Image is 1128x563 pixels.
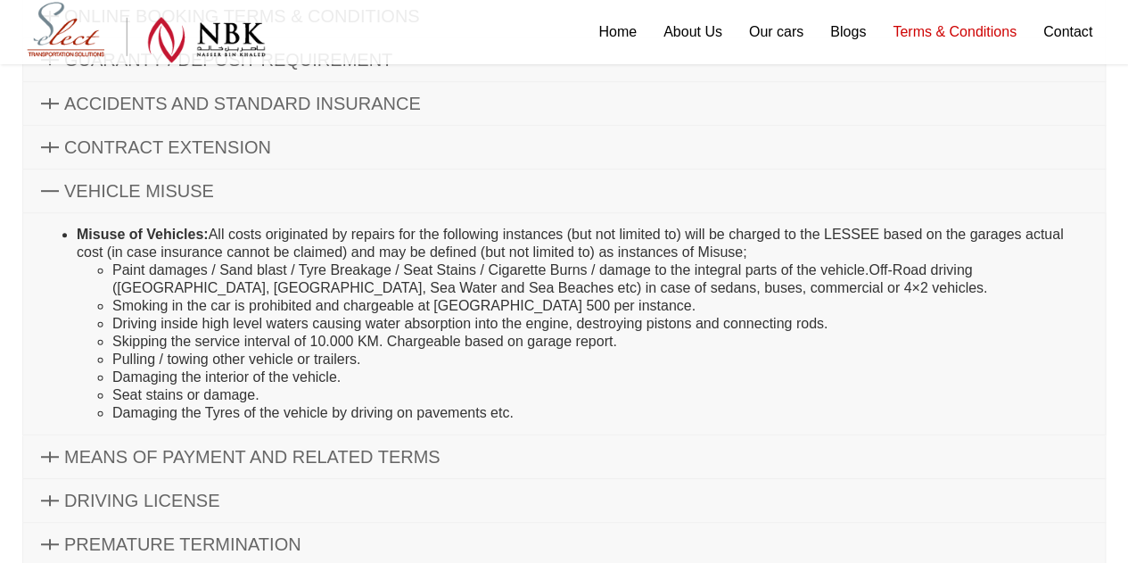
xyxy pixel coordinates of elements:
li: Damaging the Tyres of the vehicle by driving on pavements etc. [112,404,1087,422]
span: MEANS OF PAYMENT AND RELATED TERMS [64,447,440,467]
span: CONTRACT EXTENSION [64,137,271,157]
a: ACCIDENTS AND STANDARD INSURANCE [23,82,1105,125]
strong: Misuse of Vehicles: [77,227,209,242]
li: Paint damages / Sand blast / Tyre Breakage / Seat Stains / Cigarette Burns / damage to the integr... [112,261,1087,297]
a: MEANS OF PAYMENT AND RELATED TERMS [23,435,1105,478]
span: PREMATURE TERMINATION [64,534,301,554]
a: VEHICLE MISUSE [23,170,1105,212]
li: Seat stains or damage. [112,386,1087,404]
li: Driving inside high level waters causing water absorption into the engine, destroying pistons and... [112,315,1087,333]
span: DRIVING LICENSE [64,491,219,510]
li: Smoking in the car is prohibited and chargeable at [GEOGRAPHIC_DATA] 500 per instance. [112,297,1087,315]
li: All costs originated by repairs for the following instances (but not limited to) will be charged ... [77,226,1087,422]
li: Skipping the service interval of 10.000 KM. Chargeable based on garage report. [112,333,1087,351]
li: Damaging the interior of the vehicle. [112,368,1087,386]
img: Select Rent a Car [27,2,266,63]
a: CONTRACT EXTENSION [23,126,1105,169]
span: VEHICLE MISUSE [64,181,214,201]
a: DRIVING LICENSE [23,479,1105,522]
span: ACCIDENTS AND STANDARD INSURANCE [64,94,421,113]
li: Pulling / towing other vehicle or trailers. [112,351,1087,368]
